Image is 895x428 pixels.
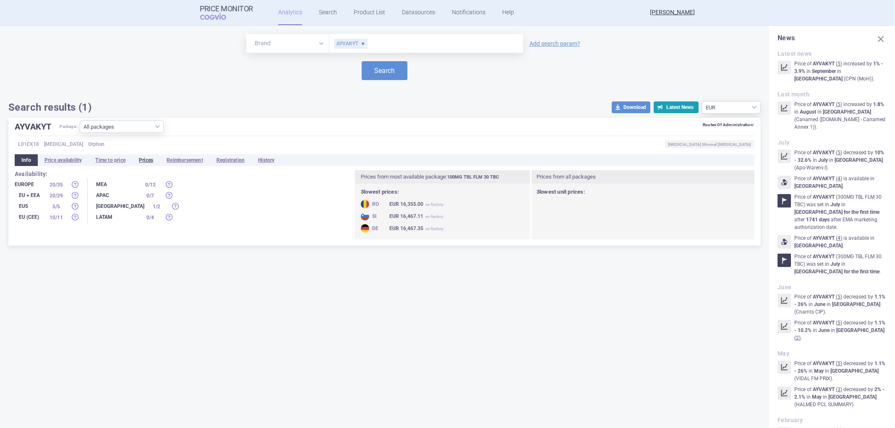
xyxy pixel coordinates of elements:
strong: [GEOGRAPHIC_DATA] [794,183,843,189]
h2: 3 lowest unit prices: [537,189,749,196]
img: Romania [361,200,369,208]
a: Add search param? [530,41,580,47]
strong: May [814,368,824,374]
li: History [251,154,281,166]
strong: [GEOGRAPHIC_DATA] [794,76,843,82]
strong: [GEOGRAPHIC_DATA] [794,269,843,275]
u: ( 5 ) [836,361,842,366]
div: 0 / 7 [140,192,161,200]
strong: Price Monitor [200,5,253,13]
p: Price of increased by in in ( CPN (MoH) ) . [794,60,887,83]
span: COGVIO [200,13,238,20]
strong: [GEOGRAPHIC_DATA] [830,368,879,374]
u: ( 3 ) [836,386,842,392]
div: EU (CEE) [15,213,44,221]
p: Price of is available in . [794,234,887,249]
h2: June [778,284,887,291]
div: EU + EEA [15,191,44,200]
strong: [GEOGRAPHIC_DATA] [823,109,871,115]
div: EUR 16,355.00 [389,200,444,209]
a: Price MonitorCOGVIO [200,5,253,21]
span: ex-factory [425,214,444,219]
u: ( 2 ) [794,335,801,341]
strong: [GEOGRAPHIC_DATA] [835,157,883,163]
u: ( 5 ) [836,320,842,326]
strong: [GEOGRAPHIC_DATA] [794,209,843,215]
h2: 3 lowest prices: [361,189,525,196]
div: 20 / 35 [46,181,67,189]
strong: [GEOGRAPHIC_DATA] [794,243,843,249]
strong: July [830,261,840,267]
strong: AYVAKYT [813,386,835,392]
div: Europe [15,180,44,189]
u: ( 5 ) [836,61,842,67]
h1: Search results (1) [8,101,91,114]
h2: Availability: [15,170,355,178]
div: 5 / 5 [46,202,67,211]
strong: 10% - 32.6% [794,150,884,163]
strong: 1.8% [873,101,884,107]
p: Price of ( 300MG TBL FLM 30 TBC ) was set in in . [794,253,887,275]
button: Download [612,101,650,113]
h2: Last month [778,91,887,98]
u: ( 5 ) [836,150,842,156]
u: ( 4 ) [836,235,842,241]
p: Price of is available in . [794,175,887,190]
div: 10 / 11 [46,213,67,222]
strong: June [814,301,825,307]
h3: Prices from all packages [531,170,754,184]
div: SI [361,212,386,220]
div: DE [361,224,386,233]
strong: AYVAKYT [813,194,835,200]
div: EU5 [15,202,44,210]
p: Price of increased by in in ( Canamed ([DOMAIN_NAME] - Canamed Annex 1) ) . [794,101,887,131]
span: ex-factory [425,226,444,231]
p: Price of decreased by in in . [794,319,887,342]
h2: July [778,139,887,146]
strong: AYVAKYT [813,176,835,182]
h1: AYVAKYT [15,120,60,133]
h2: May [778,350,887,357]
div: EUR 16,467.35 [389,224,444,233]
strong: AYVAKYT [813,254,835,259]
strong: 100MG TBL FLM 30 TBC [447,174,499,180]
div: AYVAKYT [334,39,368,49]
li: Price availability [38,154,89,166]
strong: July [830,202,840,208]
div: EUR 16,467.11 [389,212,444,221]
img: Slovenia [361,212,369,220]
div: RO [361,200,386,208]
strong: September [812,68,836,74]
strong: AYVAKYT [813,61,835,67]
u: ( 5 ) [836,101,842,107]
button: Search [362,61,407,80]
h2: February [778,417,887,424]
span: [MEDICAL_DATA] [44,140,83,148]
h3: Prices from most available package: [355,170,531,184]
strong: [GEOGRAPHIC_DATA] [828,394,877,400]
p: Price of ( 300MG TBL FLM 30 TBC ) was set in in after after EMA marketing authorization date . [794,193,887,231]
strong: AYVAKYT [813,150,835,156]
div: LATAM [96,213,138,221]
strong: May [812,394,822,400]
button: Latest News [654,101,699,113]
strong: July [818,157,828,163]
li: Prices [132,154,160,166]
p: Price of decreased by in in ( Cnamts CIP ) . [794,293,887,316]
h2: Latest news [778,50,887,57]
div: 0 / 12 [140,181,161,189]
span: Package: [60,120,77,133]
strong: AYVAKYT [813,320,835,326]
img: Germany [361,224,369,233]
div: [GEOGRAPHIC_DATA] [96,202,144,210]
u: ( 4 ) [836,176,842,182]
strong: AYVAKYT [813,361,835,366]
p: Price of decreased by in in ( HALMED PCL SUMMARY ) . [794,386,887,408]
strong: [GEOGRAPHIC_DATA] [832,301,880,307]
p: Price of decreased by in in ( Apo-Warenv.I ) . [794,149,887,171]
span: [MEDICAL_DATA] Stromal [MEDICAL_DATA] [665,140,754,148]
span: Orphan [88,140,104,148]
div: Routes Of Administration: [703,122,754,127]
li: Reimbursement [160,154,210,166]
span: ex-factory [425,202,444,207]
